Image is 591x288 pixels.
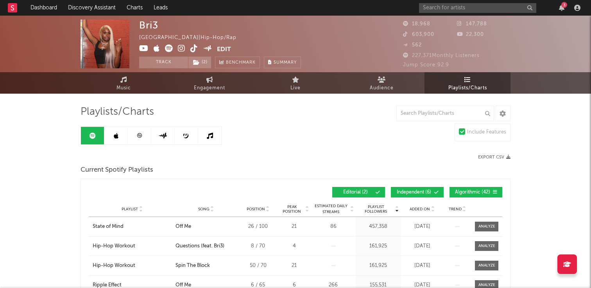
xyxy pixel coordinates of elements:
input: Search for artists [419,3,536,13]
a: Engagement [167,72,253,94]
span: Live [290,84,301,93]
span: 22,300 [457,32,484,37]
a: Live [253,72,338,94]
span: Summary [274,60,297,65]
div: Bri3 [139,20,158,31]
a: Benchmark [215,57,260,68]
span: 227,371 Monthly Listeners [403,53,480,58]
span: Music [116,84,131,93]
div: 3 [561,2,567,8]
div: [GEOGRAPHIC_DATA] | Hip-Hop/Rap [139,33,245,43]
span: 562 [403,43,422,48]
span: Audience [370,84,394,93]
span: Engagement [194,84,225,93]
button: (2) [188,57,211,68]
span: Benchmark [226,58,256,68]
a: Music [81,72,167,94]
a: Audience [338,72,424,94]
button: Track [139,57,188,68]
span: 603,900 [403,32,434,37]
a: Playlists/Charts [424,72,510,94]
button: Edit [217,44,231,54]
button: Summary [264,57,301,68]
span: ( 2 ) [188,57,211,68]
span: Jump Score: 92.9 [403,62,449,68]
span: 147,788 [457,21,487,27]
span: 18,968 [403,21,430,27]
span: Playlists/Charts [448,84,487,93]
button: 3 [559,5,564,11]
